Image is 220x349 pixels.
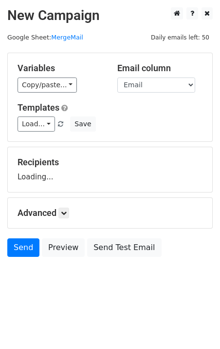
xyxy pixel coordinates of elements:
[7,7,213,24] h2: New Campaign
[7,238,39,257] a: Send
[147,32,213,43] span: Daily emails left: 50
[51,34,83,41] a: MergeMail
[18,157,202,182] div: Loading...
[42,238,85,257] a: Preview
[18,63,103,74] h5: Variables
[18,102,59,113] a: Templates
[147,34,213,41] a: Daily emails left: 50
[117,63,202,74] h5: Email column
[7,34,83,41] small: Google Sheet:
[18,208,202,218] h5: Advanced
[18,78,77,93] a: Copy/paste...
[18,157,202,168] h5: Recipients
[87,238,161,257] a: Send Test Email
[18,116,55,132] a: Load...
[70,116,95,132] button: Save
